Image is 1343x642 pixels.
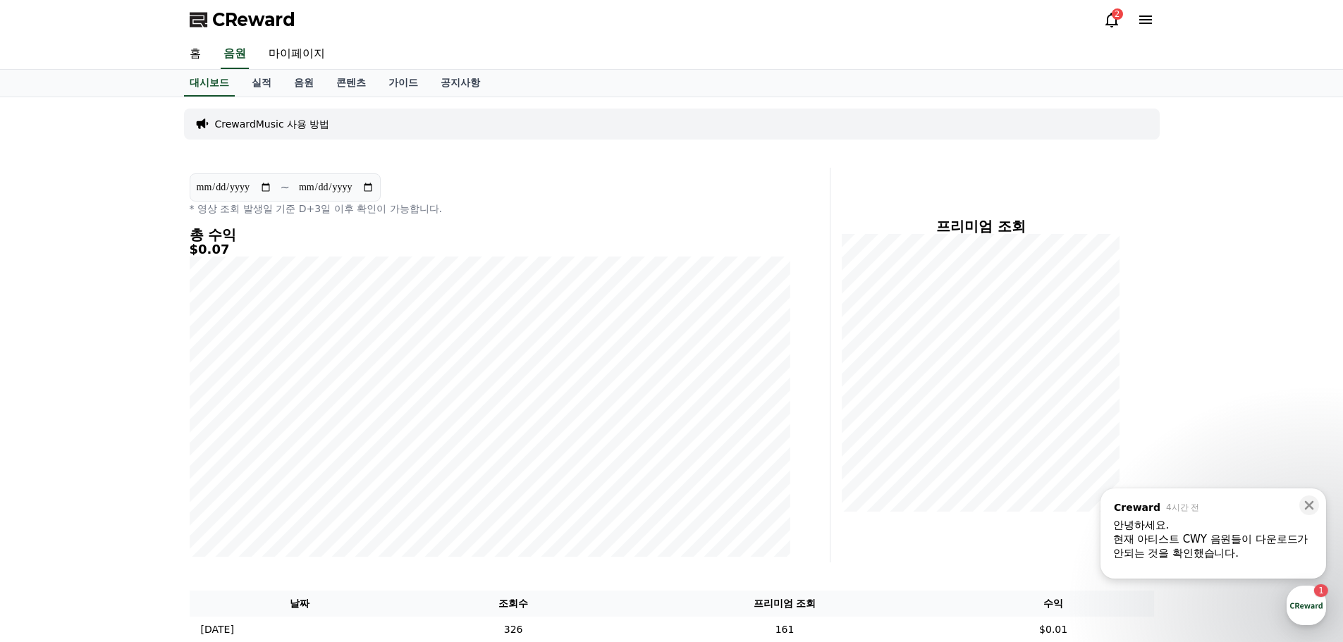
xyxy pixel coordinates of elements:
[190,227,790,242] h4: 총 수익
[257,39,336,69] a: 마이페이지
[190,8,295,31] a: CReward
[429,70,491,97] a: 공지사항
[178,39,212,69] a: 홈
[410,591,616,617] th: 조회수
[283,70,325,97] a: 음원
[4,447,93,482] a: 홈
[201,622,234,637] p: [DATE]
[143,446,148,457] span: 1
[190,591,410,617] th: 날짜
[221,39,249,69] a: 음원
[842,218,1120,234] h4: 프리미엄 조회
[218,468,235,479] span: 설정
[325,70,377,97] a: 콘텐츠
[190,202,790,216] p: * 영상 조회 발생일 기준 D+3일 이후 확인이 가능합니다.
[93,447,182,482] a: 1대화
[190,242,790,257] h5: $0.07
[44,468,53,479] span: 홈
[129,469,146,480] span: 대화
[953,591,1154,617] th: 수익
[377,70,429,97] a: 가이드
[1112,8,1123,20] div: 2
[240,70,283,97] a: 실적
[182,447,271,482] a: 설정
[616,591,952,617] th: 프리미엄 조회
[184,70,235,97] a: 대시보드
[281,179,290,196] p: ~
[215,117,330,131] a: CrewardMusic 사용 방법
[1103,11,1120,28] a: 2
[212,8,295,31] span: CReward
